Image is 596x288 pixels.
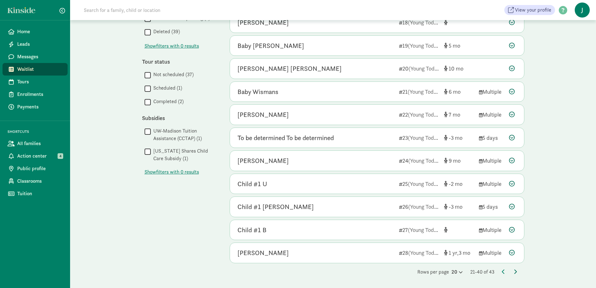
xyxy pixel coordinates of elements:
span: 4 [58,153,63,159]
div: [object Object] [444,226,474,234]
span: 1 [449,249,459,256]
span: (Young Toddlers) [408,134,447,141]
span: 3 [459,249,470,256]
div: [object Object] [444,180,474,188]
div: [object Object] [444,18,474,27]
div: [object Object] [444,249,474,257]
div: [object Object] [444,110,474,119]
div: Baby Hrovatstaedterstein [237,41,304,51]
span: -3 [449,134,462,141]
span: Messages [17,53,63,60]
span: Show filters with 0 results [145,168,199,176]
div: 23 [399,134,439,142]
div: Tour status [142,57,217,66]
div: Multiple [479,156,504,165]
span: Action center [17,152,63,160]
span: Public profile [17,165,63,172]
input: Search for a family, child or location [80,4,256,16]
span: (Young Toddlers) [408,226,447,233]
a: Leads [3,38,68,50]
div: 19 [399,41,439,50]
span: Classrooms [17,177,63,185]
label: Not scheduled (37) [151,71,194,78]
span: (Young Toddlers) [408,19,447,26]
a: Waitlist [3,63,68,76]
div: 20 [399,64,439,73]
label: Deleted (39) [151,28,180,35]
span: -2 [449,180,462,187]
span: Leads [17,40,63,48]
div: [object Object] [444,64,474,73]
span: Home [17,28,63,35]
span: Show filters with 0 results [145,42,199,50]
span: 10 [449,65,463,72]
span: Waitlist [17,65,63,73]
button: Showfilters with 0 results [145,168,199,176]
div: Rows per page 21-40 of 43 [230,268,524,276]
span: Enrollments [17,91,63,98]
span: Tours [17,78,63,86]
a: View your profile [504,5,555,15]
span: All families [17,140,63,147]
span: (Young Toddlers) [408,157,448,164]
span: 7 [449,111,460,118]
span: (Young Toddlers) [409,65,448,72]
div: [object Object] [444,41,474,50]
div: Child #1 U [237,179,267,189]
div: Cameron Ziggy Gertner [237,64,342,74]
div: 25 [399,180,439,188]
a: Payments [3,101,68,113]
div: [object Object] [444,134,474,142]
div: Child #1 B [237,225,267,235]
div: Child #1 Karl [237,202,314,212]
a: Action center 4 [3,150,68,162]
div: Multiple [479,110,504,119]
a: Tuition [3,187,68,200]
a: All families [3,137,68,150]
span: J [575,3,590,18]
span: View your profile [515,6,551,14]
div: 27 [399,226,439,234]
span: (Young Toddlers) [408,88,447,95]
div: 22 [399,110,439,119]
span: 9 [449,157,461,164]
div: Itzelina Schreiber [237,156,289,166]
div: Multiple [479,87,504,96]
a: Tours [3,76,68,88]
div: 24 [399,156,439,165]
div: 28 [399,249,439,257]
div: Baby Gallagher [237,18,289,28]
div: 5 days [479,202,504,211]
div: 26 [399,202,439,211]
span: (Young Toddlers) [408,42,447,49]
div: To be determined To be determined [237,133,334,143]
span: (Young Toddlers) [408,180,447,187]
div: Multiple [479,226,504,234]
div: Multiple [479,249,504,257]
a: Messages [3,50,68,63]
span: (Young Toddlers) [408,249,448,256]
div: 5 days [479,134,504,142]
iframe: Chat Widget [565,258,596,288]
span: 5 [449,42,460,49]
span: Tuition [17,190,63,197]
label: Completed (2) [151,98,184,105]
span: -3 [449,203,462,210]
div: [object Object] [444,87,474,96]
div: Ezra Wickens [237,110,289,120]
div: 21 [399,87,439,96]
a: Enrollments [3,88,68,101]
div: Multiple [479,180,504,188]
div: [object Object] [444,202,474,211]
div: Baby Wismans [237,87,278,97]
span: (Young Toddlers) [408,203,448,210]
button: Showfilters with 0 results [145,42,199,50]
div: Emma Barton [237,248,289,258]
div: 20 [451,268,463,276]
span: Payments [17,103,63,111]
a: Classrooms [3,175,68,187]
label: Scheduled (1) [151,84,182,92]
a: Home [3,25,68,38]
a: Public profile [3,162,68,175]
span: (Young Toddlers) [408,111,447,118]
